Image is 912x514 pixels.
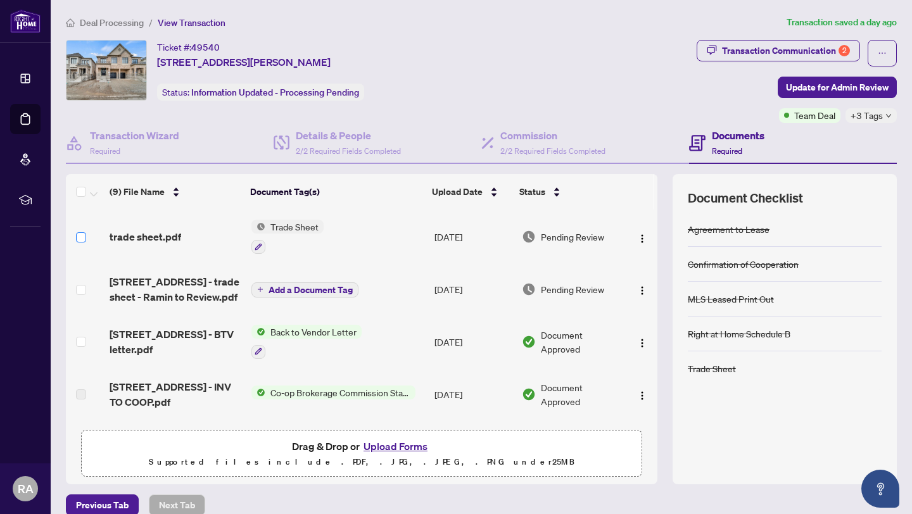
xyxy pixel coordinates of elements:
span: Deal Processing [80,17,144,28]
td: [DATE] [429,420,517,474]
span: [STREET_ADDRESS] - BTV letter.pdf [110,327,241,357]
span: Drag & Drop or [292,438,431,454]
td: [DATE] [429,369,517,420]
img: IMG-W12348937_1.jpg [66,41,146,100]
span: 2/2 Required Fields Completed [296,146,401,156]
th: Status [514,174,623,210]
span: down [885,113,892,119]
span: (9) File Name [110,185,165,199]
td: [DATE] [429,315,517,369]
div: Ticket #: [157,40,220,54]
span: 49540 [191,42,220,53]
span: Drag & Drop orUpload FormsSupported files include .PDF, .JPG, .JPEG, .PNG under25MB [82,430,642,477]
button: Logo [632,279,652,299]
div: Status: [157,84,364,101]
span: Status [519,185,545,199]
img: Logo [637,285,647,296]
img: Document Status [522,230,536,244]
span: Document Approved [541,380,621,408]
td: [DATE] [429,210,517,264]
span: Team Deal [794,108,835,122]
div: Agreement to Lease [688,222,769,236]
button: Status IconBack to Vendor Letter [251,325,362,359]
span: Back to Vendor Letter [265,325,362,339]
h4: Details & People [296,128,401,143]
div: 2 [839,45,850,56]
button: Status IconCo-op Brokerage Commission Statement [251,385,415,399]
h4: Transaction Wizard [90,128,179,143]
span: Pending Review [541,282,604,296]
button: Logo [632,227,652,247]
li: / [149,15,153,30]
th: (9) File Name [104,174,245,210]
img: Logo [637,234,647,244]
button: Add a Document Tag [251,281,358,298]
div: Trade Sheet [688,361,736,375]
h4: Commission [500,128,605,143]
span: [STREET_ADDRESS] - INV TO COOP.pdf [110,379,241,410]
span: trade sheet.pdf [110,229,181,244]
span: [STREET_ADDRESS][PERSON_NAME] [157,54,331,70]
span: Update for Admin Review [786,77,889,97]
button: Status IconTrade Sheet [251,220,324,254]
button: Add a Document Tag [251,282,358,298]
div: MLS Leased Print Out [688,292,774,306]
button: Update for Admin Review [778,77,897,98]
p: Supported files include .PDF, .JPG, .JPEG, .PNG under 25 MB [89,454,634,470]
span: Co-op Brokerage Commission Statement [265,385,415,399]
article: Transaction saved a day ago [787,15,897,30]
span: Required [90,146,120,156]
img: Status Icon [251,325,265,339]
th: Upload Date [427,174,514,210]
span: 2/2 Required Fields Completed [500,146,605,156]
img: Document Status [522,335,536,349]
span: Required [712,146,742,156]
div: Confirmation of Cooperation [688,257,799,271]
span: Document Approved [541,328,621,356]
span: View Transaction [158,17,225,28]
div: Transaction Communication [722,41,850,61]
img: Logo [637,391,647,401]
span: Trade Sheet [265,220,324,234]
span: Document Checklist [688,189,803,207]
span: Information Updated - Processing Pending [191,87,359,98]
img: Document Status [522,387,536,401]
button: Logo [632,384,652,404]
img: Document Status [522,282,536,296]
img: Logo [637,338,647,348]
span: +3 Tags [851,108,883,123]
div: Right at Home Schedule B [688,327,790,341]
span: ellipsis [878,49,887,58]
img: logo [10,9,41,33]
h4: Documents [712,128,764,143]
span: Upload Date [432,185,483,199]
img: Status Icon [251,385,265,399]
button: Open asap [861,470,899,508]
button: Logo [632,332,652,352]
td: [DATE] [429,264,517,315]
span: [STREET_ADDRESS] - trade sheet - Ramin to Review.pdf [110,274,241,304]
span: plus [257,286,263,292]
img: Status Icon [251,220,265,234]
button: Upload Forms [360,438,431,454]
button: Transaction Communication2 [697,40,860,61]
span: RA [18,480,34,498]
span: home [66,18,75,27]
span: Add a Document Tag [269,285,353,294]
th: Document Tag(s) [245,174,427,210]
span: Pending Review [541,230,604,244]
